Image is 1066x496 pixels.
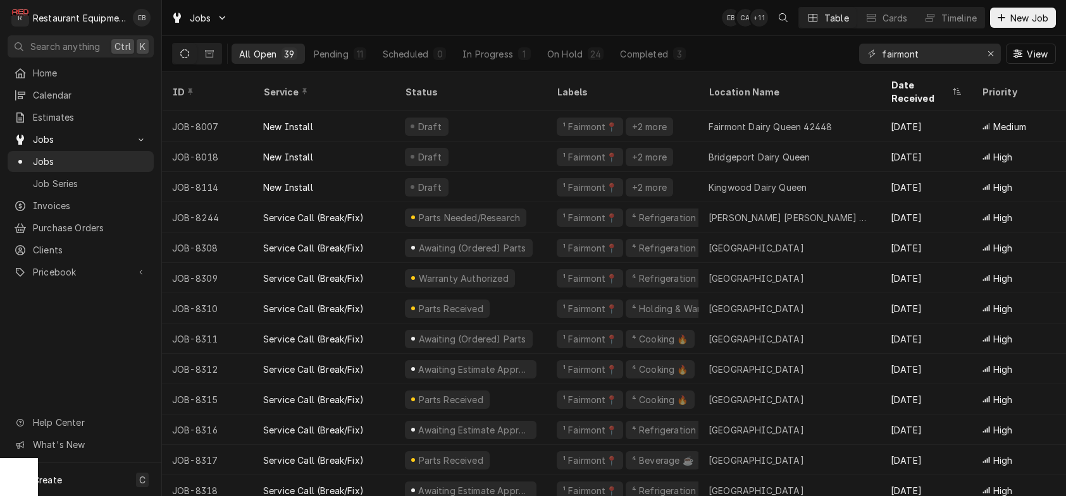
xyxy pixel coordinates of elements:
[190,11,211,25] span: Jobs
[139,473,146,487] span: C
[8,239,154,260] a: Clients
[416,150,443,164] div: Draft
[562,150,618,164] div: ¹ Fairmont📍
[709,302,804,315] div: [GEOGRAPHIC_DATA]
[33,243,147,257] span: Clients
[562,454,618,467] div: ¹ Fairmont📍
[562,363,618,376] div: ¹ Fairmont📍
[993,241,1013,255] span: High
[562,393,618,406] div: ¹ Fairmont📍
[881,324,972,354] div: [DATE]
[881,414,972,445] div: [DATE]
[33,155,147,168] span: Jobs
[8,173,154,194] a: Job Series
[8,262,154,282] a: Go to Pricebook
[993,393,1013,406] span: High
[521,47,528,61] div: 1
[263,211,364,224] div: Service Call (Break/Fix)
[263,150,313,164] div: New Install
[162,263,253,293] div: JOB-8309
[620,47,667,61] div: Completed
[263,454,364,467] div: Service Call (Break/Fix)
[722,9,740,27] div: Emily Bird's Avatar
[33,111,147,124] span: Estimates
[631,120,668,133] div: +2 more
[993,181,1013,194] span: High
[881,202,972,233] div: [DATE]
[736,9,754,27] div: Chrissy Adams's Avatar
[263,363,364,376] div: Service Call (Break/Fix)
[239,47,276,61] div: All Open
[631,332,690,346] div: ⁴ Cooking 🔥
[882,44,977,64] input: Keyword search
[562,211,618,224] div: ¹ Fairmont📍
[162,202,253,233] div: JOB-8244
[993,150,1013,164] span: High
[417,302,485,315] div: Parts Received
[562,423,618,437] div: ¹ Fairmont📍
[263,302,364,315] div: Service Call (Break/Fix)
[263,241,364,255] div: Service Call (Break/Fix)
[709,363,804,376] div: [GEOGRAPHIC_DATA]
[166,8,233,28] a: Go to Jobs
[709,181,807,194] div: Kingwood Dairy Queen
[709,423,804,437] div: [GEOGRAPHIC_DATA]
[263,272,364,285] div: Service Call (Break/Fix)
[562,272,618,285] div: ¹ Fairmont📍
[8,412,154,433] a: Go to Help Center
[33,475,62,485] span: Create
[993,272,1013,285] span: High
[140,40,146,53] span: K
[993,120,1026,133] span: Medium
[162,445,253,475] div: JOB-8317
[881,263,972,293] div: [DATE]
[417,393,485,406] div: Parts Received
[993,454,1013,467] span: High
[436,47,443,61] div: 0
[824,11,849,25] div: Table
[115,40,131,53] span: Ctrl
[162,384,253,414] div: JOB-8315
[981,44,1001,64] button: Erase input
[263,181,313,194] div: New Install
[709,85,868,99] div: Location Name
[417,211,521,224] div: Parts Needed/Research
[162,293,253,324] div: JOB-8310
[263,393,364,406] div: Service Call (Break/Fix)
[8,434,154,455] a: Go to What's New
[631,181,668,194] div: +2 more
[709,241,804,255] div: [GEOGRAPHIC_DATA]
[709,120,832,133] div: Fairmont Dairy Queen 42448
[676,47,683,61] div: 3
[417,423,531,437] div: Awaiting Estimate Approval
[547,47,583,61] div: On Hold
[881,111,972,142] div: [DATE]
[417,241,527,255] div: Awaiting (Ordered) Parts
[891,78,949,105] div: Date Received
[941,11,977,25] div: Timeline
[8,195,154,216] a: Invoices
[722,9,740,27] div: EB
[8,63,154,83] a: Home
[33,438,146,451] span: What's New
[33,66,147,80] span: Home
[162,414,253,445] div: JOB-8316
[417,272,510,285] div: Warranty Authorized
[8,35,154,57] button: Search anythingCtrlK
[709,150,810,164] div: Bridgeport Dairy Queen
[11,9,29,27] div: Restaurant Equipment Diagnostics's Avatar
[162,324,253,354] div: JOB-8311
[881,293,972,324] div: [DATE]
[773,8,793,28] button: Open search
[990,8,1056,28] button: New Job
[1008,11,1051,25] span: New Job
[562,120,618,133] div: ¹ Fairmont📍
[314,47,349,61] div: Pending
[162,142,253,172] div: JOB-8018
[881,172,972,202] div: [DATE]
[631,423,711,437] div: ⁴ Refrigeration ❄️
[631,393,690,406] div: ⁴ Cooking 🔥
[162,354,253,384] div: JOB-8312
[33,265,128,279] span: Pricebook
[8,151,154,172] a: Jobs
